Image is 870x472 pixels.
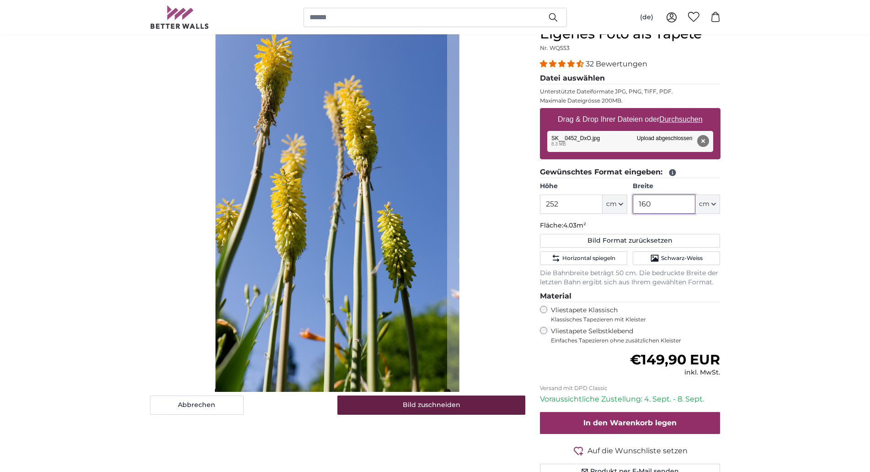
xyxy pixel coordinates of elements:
[603,195,627,214] button: cm
[540,291,721,302] legend: Material
[540,73,721,84] legend: Datei auswählen
[587,445,688,456] span: Auf die Wunschliste setzen
[150,5,209,29] img: Betterwalls
[150,396,244,415] button: Abbrechen
[540,445,721,456] button: Auf die Wunschliste setzen
[540,394,721,405] p: Voraussichtliche Zustellung: 4. Sept. - 8. Sept.
[540,44,570,51] span: Nr. WQ553
[540,167,721,178] legend: Gewünschtes Format eingeben:
[633,9,661,26] button: (de)
[540,412,721,434] button: In den Warenkorb legen
[540,221,721,230] p: Fläche:
[633,182,720,191] label: Breite
[540,97,721,104] p: Maximale Dateigrösse 200MB.
[540,385,721,392] p: Versand mit DPD Classic
[554,110,706,129] label: Drag & Drop Ihrer Dateien oder
[337,396,525,415] button: Bild zuschneiden
[661,255,703,262] span: Schwarz-Weiss
[551,337,721,344] span: Einfaches Tapezieren ohne zusätzlichen Kleister
[699,200,710,209] span: cm
[551,327,721,344] label: Vliestapete Selbstklebend
[659,115,702,123] u: Durchsuchen
[695,195,720,214] button: cm
[630,368,720,377] div: inkl. MwSt.
[562,255,615,262] span: Horizontal spiegeln
[551,316,713,323] span: Klassisches Tapezieren mit Kleister
[633,251,720,265] button: Schwarz-Weiss
[540,269,721,287] p: Die Bahnbreite beträgt 50 cm. Die bedruckte Breite der letzten Bahn ergibt sich aus Ihrem gewählt...
[630,351,720,368] span: €149,90 EUR
[540,251,627,265] button: Horizontal spiegeln
[563,221,586,229] span: 4.03m²
[540,60,586,68] span: 4.31 stars
[583,418,677,427] span: In den Warenkorb legen
[606,200,617,209] span: cm
[551,306,713,323] label: Vliestapete Klassisch
[540,234,721,248] button: Bild Format zurücksetzen
[540,182,627,191] label: Höhe
[540,88,721,95] p: Unterstützte Dateiformate JPG, PNG, TIFF, PDF.
[586,60,647,68] span: 32 Bewertungen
